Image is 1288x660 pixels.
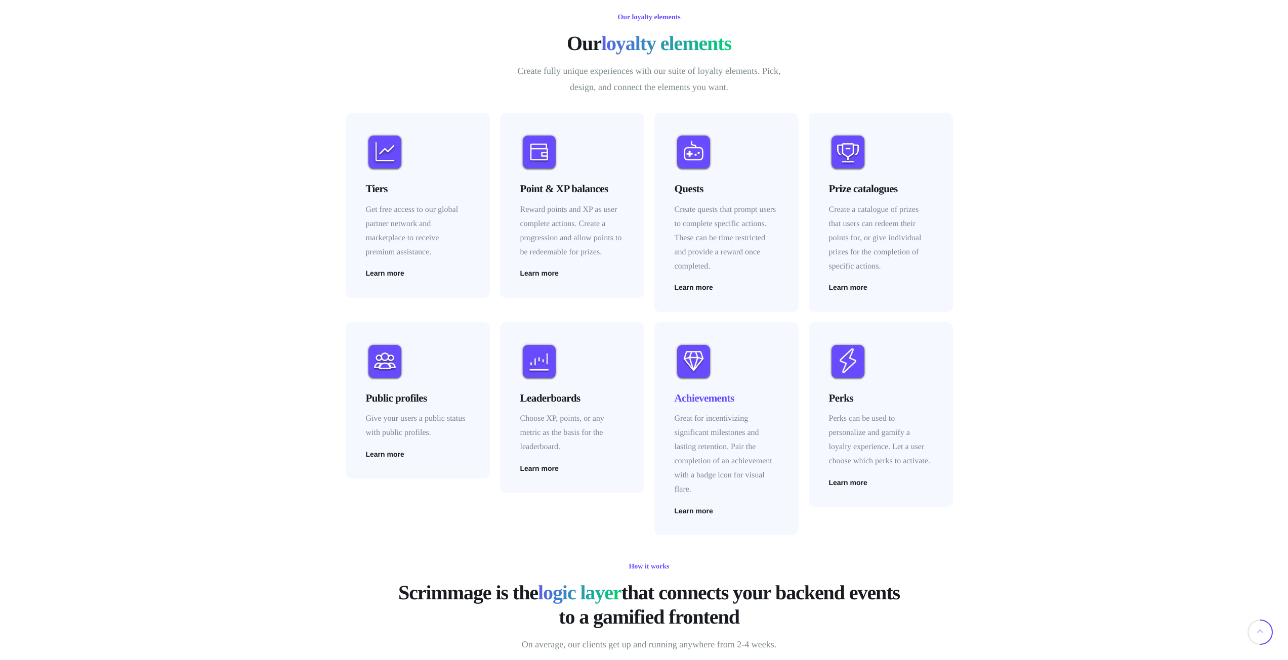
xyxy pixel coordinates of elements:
p: Give your users a public status with public profiles. [366,412,470,440]
h6: Our loyalty elements [612,11,685,24]
a: Learn more [829,479,867,486]
img: Loyalty elements - achievement icon [675,342,713,380]
h4: Perks [829,390,933,406]
h2: Our [348,31,950,56]
img: Loyalty elements - tiers icon [366,133,404,171]
img: Loyalty elements - perk icon [829,342,867,380]
h6: How it works [624,560,674,574]
span: logic layer [538,581,621,605]
p: Create quests that prompt users to complete specific actions. These can be time restricted and pr... [675,203,778,274]
p: Choose XP, points, or any metric as the basis for the leaderboard. [520,412,624,454]
img: Loyalty elements - leaderboard icon [520,342,558,380]
a: Learn more [366,451,404,458]
h2: Scrimmage is the that connects your backend events to a gamified frontend [396,581,902,629]
a: Learn more [520,465,559,472]
p: Perks can be used to personalize and gamify a loyalty experience. Let a user choose which perks t... [829,412,933,468]
p: Get free access to our global partner network and marketplace to receive premium assistance. [366,203,470,259]
img: Loyalty elements - point and experience balances icon [520,133,558,171]
h4: Achievements [675,390,778,406]
p: Create a catalogue of prizes that users can redeem their points for, or give individual prizes fo... [829,203,933,274]
a: Learn more [520,270,559,277]
h4: Public profiles [366,390,470,406]
p: Create fully unique experiences with our suite of loyalty elements. Pick, design, and connect the... [518,63,781,95]
h4: Quests [675,181,778,196]
span: loyalty elements [601,31,731,56]
p: Reward points and XP as user complete actions. Create a progression and allow points to be redeem... [520,203,624,259]
a: Learn more [829,284,867,291]
img: Loyalty elements - quest icon [675,133,713,171]
a: Learn more [675,507,713,514]
img: Loyalty elements - public profiles icon [366,342,404,380]
h4: Leaderboards [520,390,624,406]
p: Great for incentivizing significant milestones and lasting retention. Pair the completion of an a... [675,412,778,497]
img: Loyalty elements - prize catalogue icon [829,133,867,171]
h4: Point & XP balances [520,181,624,196]
a: Learn more [366,270,404,277]
p: On average, our clients get up and running anywhere from 2-4 weeks. [518,637,781,653]
h4: Prize catalogues [829,181,933,196]
a: Learn more [675,284,713,291]
h4: Tiers [366,181,470,196]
